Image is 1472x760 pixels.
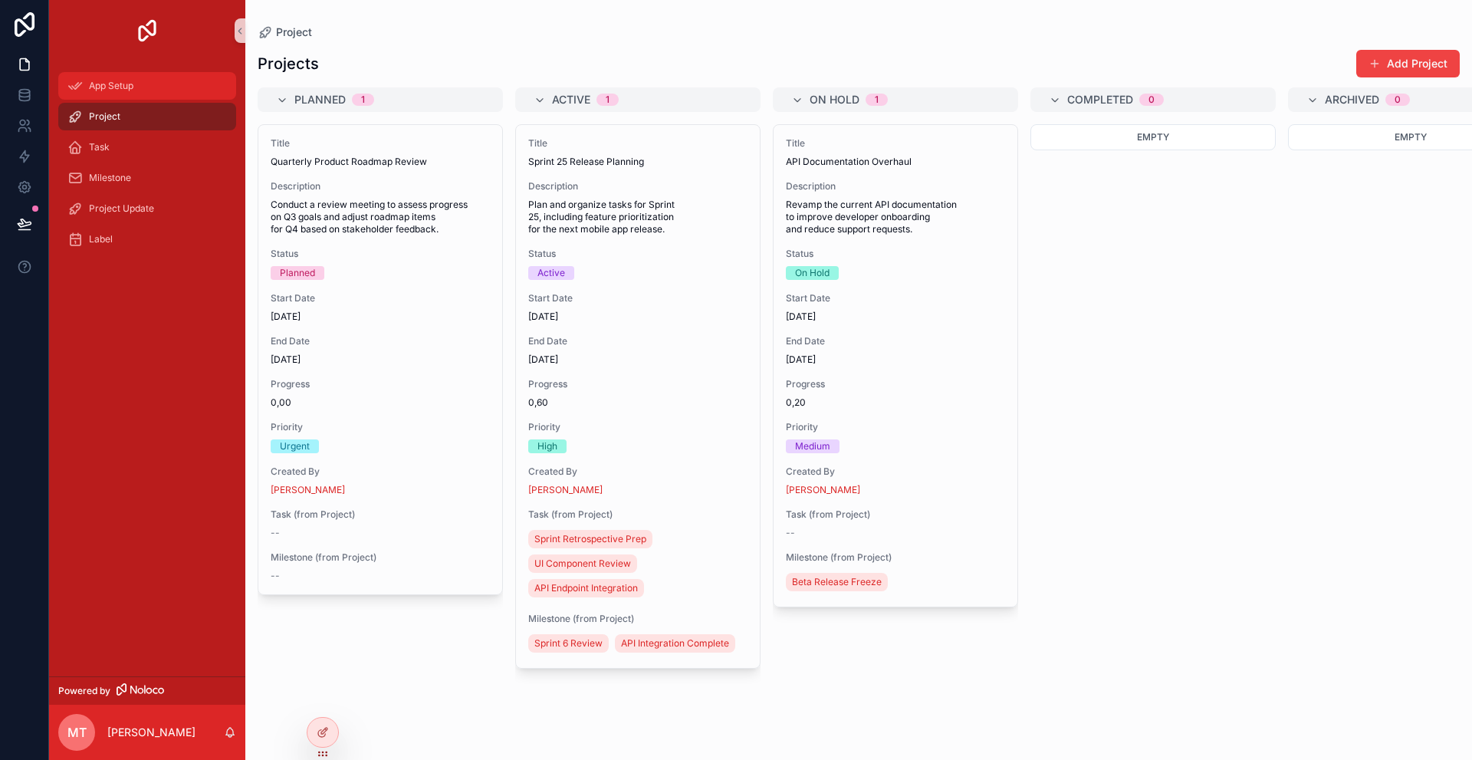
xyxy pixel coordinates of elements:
span: [DATE] [528,311,747,323]
span: 0,00 [271,396,490,409]
div: 1 [606,94,609,106]
span: Description [271,180,490,192]
a: TitleAPI Documentation OverhaulDescriptionRevamp the current API documentation to improve develop... [773,124,1018,607]
span: Title [528,137,747,150]
span: -- [786,527,795,539]
a: Powered by [49,676,245,705]
span: Milestone (from Project) [786,551,1005,564]
span: [DATE] [786,311,1005,323]
span: Conduct a review meeting to assess progress on Q3 goals and adjust roadmap items for Q4 based on ... [271,199,490,235]
span: Start Date [528,292,747,304]
span: Project [276,25,312,40]
img: App logo [135,18,159,43]
a: Add Project [1356,50,1460,77]
span: Priority [786,421,1005,433]
span: Priority [528,421,747,433]
div: High [537,439,557,453]
span: On Hold [810,92,859,107]
span: [DATE] [786,354,1005,366]
span: Title [271,137,490,150]
span: Archived [1325,92,1379,107]
span: Planned [294,92,346,107]
span: Sprint Retrospective Prep [534,533,646,545]
div: Urgent [280,439,310,453]
span: Empty [1137,131,1169,143]
span: App Setup [89,80,133,92]
span: Task (from Project) [528,508,747,521]
span: Active [552,92,590,107]
span: Created By [528,466,747,478]
span: Description [786,180,1005,192]
span: End Date [271,335,490,347]
a: Project Update [58,195,236,222]
span: [PERSON_NAME] [786,484,860,496]
span: Project Update [89,202,154,215]
span: End Date [528,335,747,347]
a: API Endpoint Integration [528,579,644,597]
span: Completed [1067,92,1133,107]
span: Start Date [786,292,1005,304]
span: Created By [271,466,490,478]
span: Label [89,233,113,245]
span: Milestone (from Project) [528,613,747,625]
p: [PERSON_NAME] [107,725,195,740]
div: Planned [280,266,315,280]
span: Task [89,141,110,153]
a: TitleQuarterly Product Roadmap ReviewDescriptionConduct a review meeting to assess progress on Q3... [258,124,503,595]
a: Task [58,133,236,161]
div: On Hold [795,266,830,280]
span: Task (from Project) [271,508,490,521]
a: [PERSON_NAME] [528,484,603,496]
h1: Projects [258,53,319,74]
a: Project [258,25,312,40]
span: Priority [271,421,490,433]
span: Milestone (from Project) [271,551,490,564]
a: App Setup [58,72,236,100]
a: Project [58,103,236,130]
span: Plan and organize tasks for Sprint 25, including feature prioritization for the next mobile app r... [528,199,747,235]
span: 0,20 [786,396,1005,409]
div: 1 [361,94,365,106]
span: API Documentation Overhaul [786,156,1005,168]
a: Milestone [58,164,236,192]
span: -- [271,527,280,539]
span: [DATE] [271,311,490,323]
a: [PERSON_NAME] [271,484,345,496]
span: Description [528,180,747,192]
span: Created By [786,466,1005,478]
a: Label [58,225,236,253]
span: [DATE] [528,354,747,366]
span: Status [786,248,1005,260]
span: Sprint 6 Review [534,637,603,650]
span: Empty [1395,131,1427,143]
div: 0 [1148,94,1155,106]
div: Medium [795,439,830,453]
div: scrollable content [49,61,245,273]
div: 1 [875,94,879,106]
div: Active [537,266,565,280]
a: API Integration Complete [615,634,735,653]
span: Quarterly Product Roadmap Review [271,156,490,168]
span: API Endpoint Integration [534,582,638,594]
span: Title [786,137,1005,150]
span: mt [67,723,87,742]
span: [DATE] [271,354,490,366]
span: 0,60 [528,396,747,409]
span: Revamp the current API documentation to improve developer onboarding and reduce support requests. [786,199,1005,235]
span: Progress [786,378,1005,390]
span: Progress [528,378,747,390]
span: Project [89,110,120,123]
span: Progress [271,378,490,390]
span: Powered by [58,685,110,697]
span: Status [271,248,490,260]
a: Sprint 6 Review [528,634,609,653]
span: End Date [786,335,1005,347]
span: Start Date [271,292,490,304]
span: -- [271,570,280,582]
span: Sprint 25 Release Planning [528,156,747,168]
span: Milestone [89,172,131,184]
span: Task (from Project) [786,508,1005,521]
a: TitleSprint 25 Release PlanningDescriptionPlan and organize tasks for Sprint 25, including featur... [515,124,761,669]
